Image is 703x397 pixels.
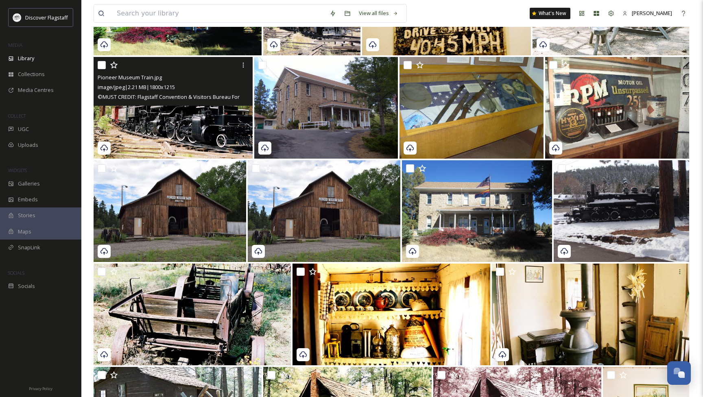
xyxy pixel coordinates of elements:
[632,9,672,17] span: [PERSON_NAME]
[94,160,246,262] img: Pioneer Museum Barn2_JLS.jpg
[545,57,689,159] img: Pioneer Museum Display1.jpg
[530,8,570,19] a: What's New
[25,14,68,21] span: Discover Flagstaff
[254,57,398,159] img: Pioneer Museum1.jpg
[402,160,552,262] img: Pioneer Museum 2013.JPG
[94,264,291,365] img: Old Wagon.jpg
[13,13,21,22] img: Untitled%20design%20(1).png
[667,361,691,385] button: Open Chat
[8,42,22,48] span: MEDIA
[492,264,689,365] img: Doney Cabin Stove.jpg
[18,125,29,133] span: UGC
[29,383,52,393] a: Privacy Policy
[355,5,402,21] a: View all files
[18,196,38,203] span: Embeds
[293,264,490,365] img: Doney Cabin Shelf.jpg
[554,160,689,262] img: DSC03068.JPG
[98,83,175,91] span: image/jpeg | 2.21 MB | 1800 x 1215
[18,55,34,62] span: Library
[18,141,38,149] span: Uploads
[18,282,35,290] span: Socials
[98,93,438,100] span: © MUST CREDIT: Flagstaff Convention & Visitors Bureau For questions, contact the Flagstaff CVB Pu...
[18,244,40,251] span: SnapLink
[18,180,40,188] span: Galleries
[113,4,325,22] input: Search your library
[618,5,676,21] a: [PERSON_NAME]
[248,160,400,262] img: Pioneer Museum Barn1_JLS.jpg
[8,113,26,119] span: COLLECT
[8,270,24,276] span: SOCIALS
[8,167,27,173] span: WIDGETS
[400,57,544,159] img: Pioneer Museum Display2.JPG
[98,74,162,81] span: Pioneer Museum Train.jpg
[18,228,31,236] span: Maps
[18,212,35,219] span: Stories
[18,86,54,94] span: Media Centres
[94,57,253,159] img: Pioneer Museum Train.jpg
[29,386,52,391] span: Privacy Policy
[18,70,45,78] span: Collections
